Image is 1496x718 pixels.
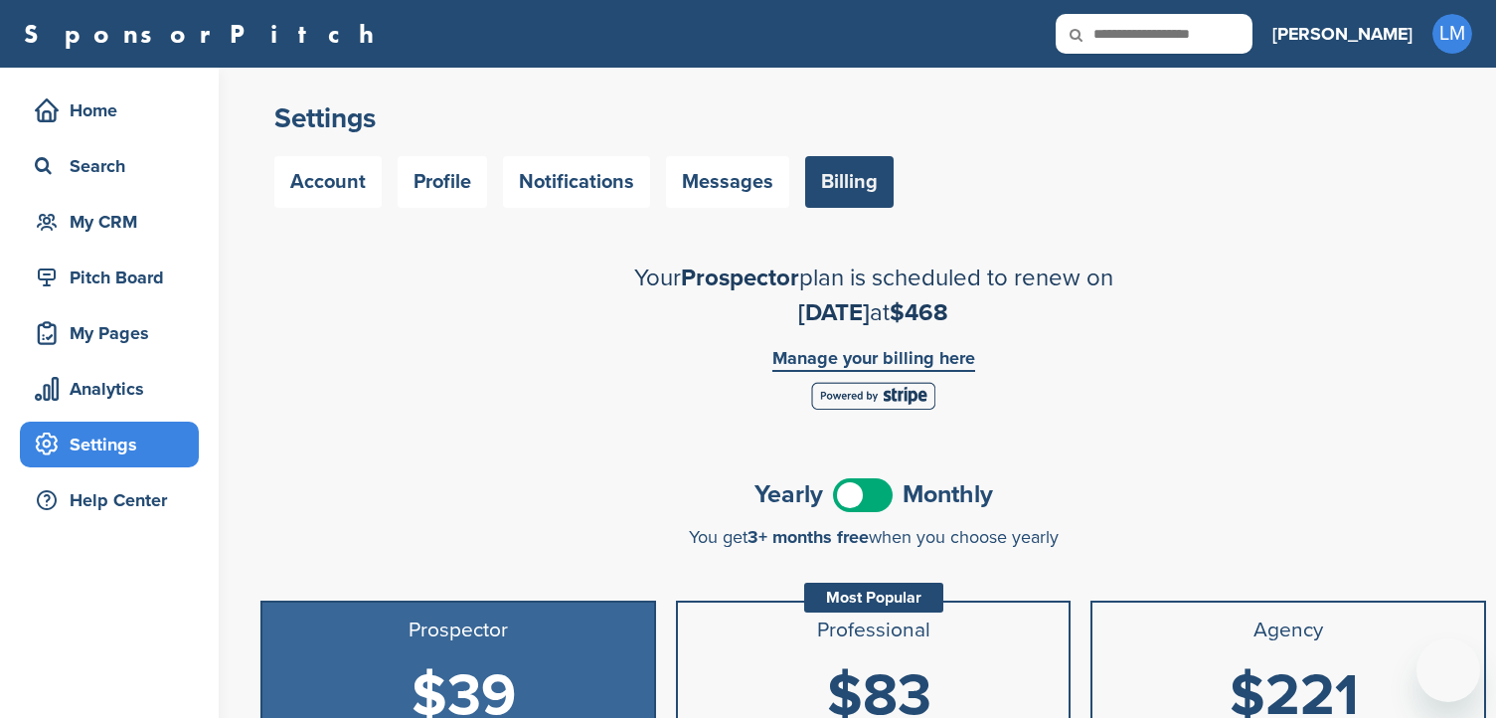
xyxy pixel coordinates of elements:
a: Billing [805,156,894,208]
iframe: Button to launch messaging window [1416,638,1480,702]
h3: Agency [1100,619,1476,642]
h2: Your plan is scheduled to renew on at [526,261,1222,330]
a: Profile [398,156,487,208]
a: Home [20,88,199,133]
div: Search [30,148,199,184]
span: $468 [890,298,948,327]
h3: Professional [686,619,1062,642]
a: Messages [666,156,789,208]
div: Most Popular [804,583,943,613]
a: Help Center [20,477,199,523]
a: Manage your billing here [772,349,975,372]
a: Pitch Board [20,255,199,300]
a: My CRM [20,199,199,245]
span: [DATE] [798,298,870,327]
span: Monthly [903,482,993,507]
h3: [PERSON_NAME] [1272,20,1413,48]
h3: Prospector [270,619,646,642]
span: LM [1432,14,1472,54]
a: SponsorPitch [24,21,387,47]
a: Search [20,143,199,189]
a: Account [274,156,382,208]
div: Pitch Board [30,260,199,295]
a: Analytics [20,366,199,412]
h2: Settings [274,100,1472,136]
div: Home [30,92,199,128]
span: Prospector [681,264,799,292]
div: Help Center [30,482,199,518]
div: My Pages [30,315,199,351]
a: [PERSON_NAME] [1272,12,1413,56]
div: Settings [30,427,199,462]
div: You get when you choose yearly [260,527,1486,547]
span: Yearly [754,482,823,507]
img: Stripe [811,382,935,410]
div: My CRM [30,204,199,240]
a: My Pages [20,310,199,356]
div: Analytics [30,371,199,407]
a: Notifications [503,156,650,208]
span: 3+ months free [748,526,869,548]
a: Settings [20,422,199,467]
